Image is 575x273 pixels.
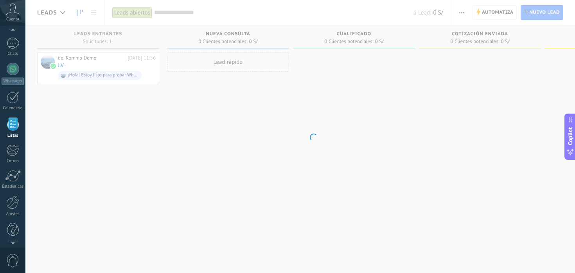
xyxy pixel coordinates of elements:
div: WhatsApp [2,78,24,85]
div: Calendario [2,106,24,111]
div: Estadísticas [2,184,24,189]
div: Chats [2,51,24,56]
span: Copilot [566,127,574,145]
div: Ajustes [2,212,24,217]
div: Listas [2,133,24,138]
div: Correo [2,159,24,164]
span: Cuenta [6,17,19,22]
